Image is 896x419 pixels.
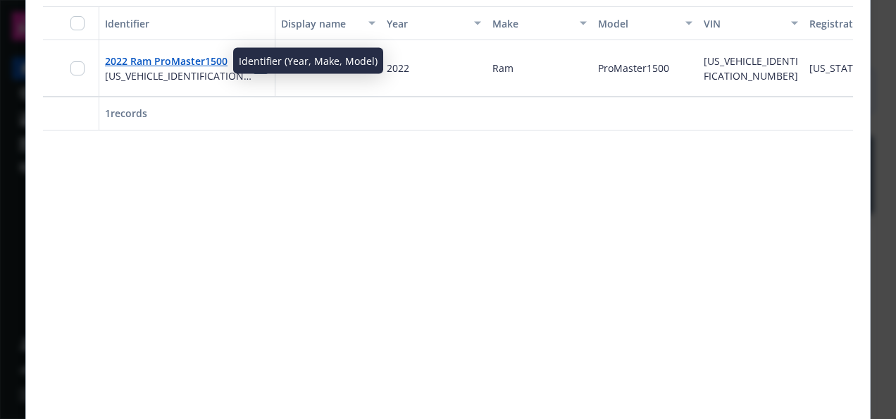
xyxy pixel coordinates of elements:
[487,6,592,40] button: Make
[70,16,85,30] input: Select all
[105,54,228,68] a: 2022 Ram ProMaster1500
[809,16,888,31] div: Registration state
[105,68,252,83] span: [US_VEHICLE_IDENTIFICATION_NUMBER]
[704,16,783,31] div: VIN
[387,61,409,75] span: 2022
[281,61,285,75] span: -
[252,60,269,77] a: idCard
[492,61,514,75] span: Ram
[381,6,487,40] button: Year
[704,54,798,83] span: [US_VEHICLE_IDENTIFICATION_NUMBER]
[105,16,269,31] div: Identifier
[105,107,147,120] span: 1 records
[70,61,85,75] input: Toggle Row Selected
[387,16,466,31] div: Year
[99,6,275,40] button: Identifier
[492,16,571,31] div: Make
[275,6,381,40] button: Display name
[281,16,360,31] div: Display name
[809,61,862,75] span: [US_STATE]
[598,16,677,31] div: Model
[592,6,698,40] button: Model
[105,54,252,68] span: 2022 Ram ProMaster1500
[698,6,804,40] button: VIN
[598,61,669,75] span: ProMaster1500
